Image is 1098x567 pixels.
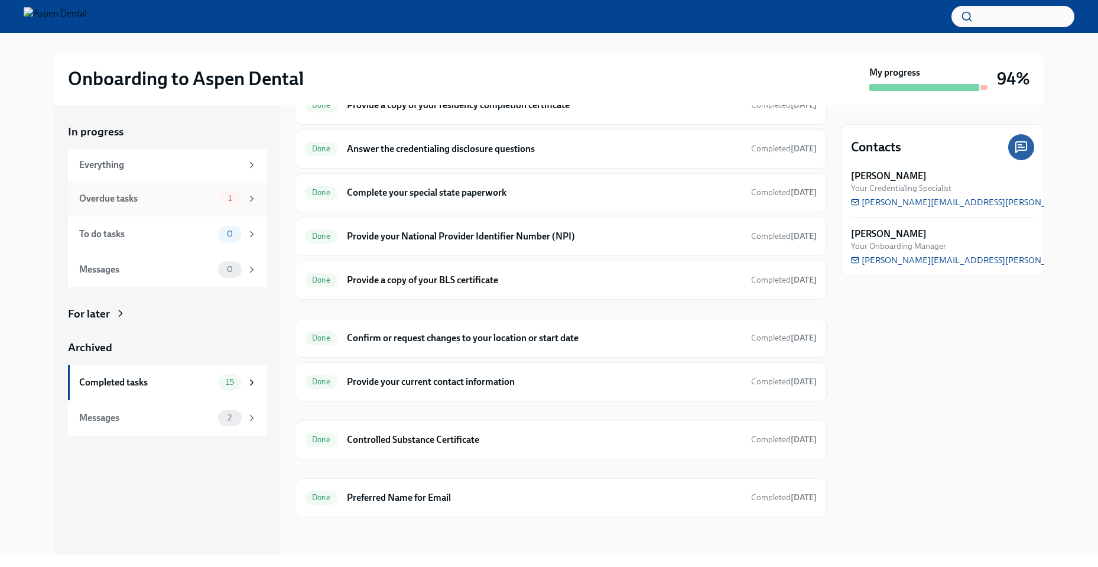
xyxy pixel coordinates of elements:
h6: Provide a copy of your BLS certificate [347,274,742,287]
span: Completed [751,333,817,343]
span: July 6th, 2025 09:03 [751,274,817,286]
h3: 94% [997,68,1030,89]
h6: Provide your current contact information [347,375,742,388]
a: To do tasks0 [68,216,267,252]
span: Done [305,276,337,284]
span: Completed [751,493,817,503]
span: Done [305,188,337,197]
h6: Complete your special state paperwork [347,186,742,199]
a: DoneProvide your current contact informationCompleted[DATE] [305,372,817,391]
strong: [PERSON_NAME] [851,228,927,241]
a: DoneControlled Substance CertificateCompleted[DATE] [305,430,817,449]
strong: [DATE] [791,187,817,197]
a: DoneConfirm or request changes to your location or start dateCompleted[DATE] [305,329,817,348]
strong: [DATE] [791,493,817,503]
h6: Confirm or request changes to your location or start date [347,332,742,345]
span: Done [305,144,337,153]
span: Completed [751,275,817,285]
strong: [DATE] [791,275,817,285]
div: For later [68,306,110,322]
span: Completed [751,435,817,445]
a: Overdue tasks1 [68,181,267,216]
span: Your Onboarding Manager [851,241,946,252]
a: Archived [68,340,267,355]
span: Completed [751,231,817,241]
h6: Preferred Name for Email [347,491,742,504]
strong: [DATE] [791,231,817,241]
a: DoneProvide your National Provider Identifier Number (NPI)Completed[DATE] [305,227,817,246]
a: DonePreferred Name for EmailCompleted[DATE] [305,488,817,507]
img: Aspen Dental [24,7,87,26]
a: For later [68,306,267,322]
span: Completed [751,377,817,387]
span: Done [305,493,337,502]
a: DoneProvide a copy of your BLS certificateCompleted[DATE] [305,271,817,290]
div: Everything [79,158,242,171]
div: Messages [79,263,213,276]
span: Completed [751,144,817,154]
strong: My progress [869,66,920,79]
h6: Controlled Substance Certificate [347,433,742,446]
span: 1 [221,194,239,203]
span: July 3rd, 2025 13:04 [751,143,817,154]
div: Messages [79,412,213,425]
a: Everything [68,149,267,181]
span: July 3rd, 2025 13:02 [751,187,817,198]
span: 2 [220,413,239,422]
span: July 21st, 2025 10:09 [751,492,817,503]
span: 0 [220,265,240,274]
a: Completed tasks15 [68,365,267,400]
span: July 3rd, 2025 12:37 [751,434,817,445]
span: Completed [751,187,817,197]
div: Completed tasks [79,376,213,389]
a: Messages2 [68,400,267,436]
a: DoneComplete your special state paperworkCompleted[DATE] [305,183,817,202]
h2: Onboarding to Aspen Dental [68,67,304,90]
a: In progress [68,124,267,140]
div: Overdue tasks [79,192,213,205]
div: To do tasks [79,228,213,241]
h6: Answer the credentialing disclosure questions [347,142,742,155]
span: Done [305,232,337,241]
strong: [DATE] [791,144,817,154]
a: DoneAnswer the credentialing disclosure questionsCompleted[DATE] [305,140,817,158]
span: July 3rd, 2025 12:39 [751,376,817,387]
strong: [DATE] [791,333,817,343]
h4: Contacts [851,138,901,156]
span: Done [305,377,337,386]
span: July 21st, 2025 10:11 [751,332,817,344]
h6: Provide your National Provider Identifier Number (NPI) [347,230,742,243]
span: July 3rd, 2025 09:11 [751,231,817,242]
span: 0 [220,229,240,238]
span: Done [305,333,337,342]
span: Your Credentialing Specialist [851,183,951,194]
span: 15 [219,378,241,387]
strong: [DATE] [791,377,817,387]
span: Done [305,435,337,444]
a: Messages0 [68,252,267,287]
strong: [DATE] [791,435,817,445]
strong: [PERSON_NAME] [851,170,927,183]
